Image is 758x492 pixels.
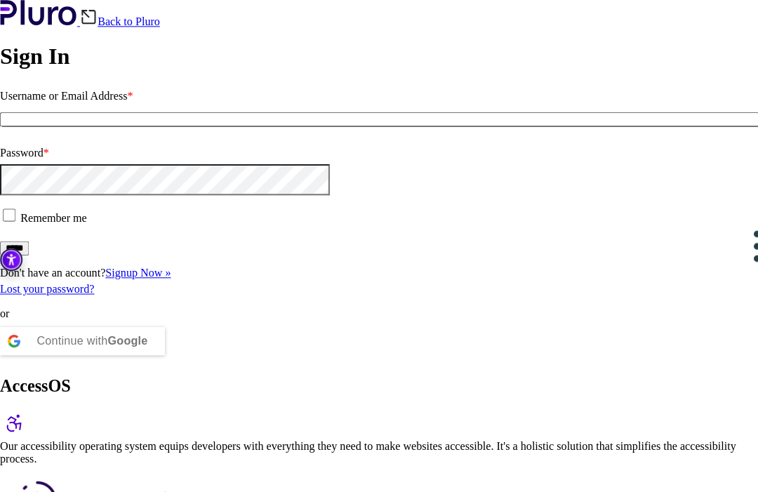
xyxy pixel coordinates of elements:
[105,265,169,277] a: Signup Now »
[3,207,15,220] input: Remember me
[36,324,147,352] div: Continue with
[79,15,159,27] a: Back to Pluro
[79,8,97,25] img: Back icon
[107,332,147,344] b: Google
